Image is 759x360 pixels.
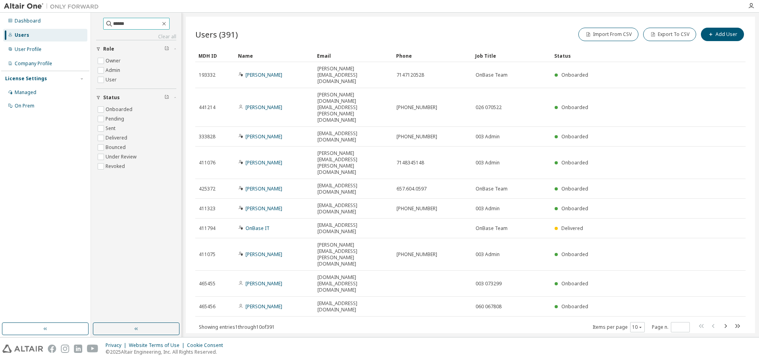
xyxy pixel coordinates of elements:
span: Items per page [593,322,645,332]
span: Onboarded [561,205,588,212]
span: [EMAIL_ADDRESS][DOMAIN_NAME] [317,130,389,143]
img: youtube.svg [87,345,98,353]
span: [EMAIL_ADDRESS][DOMAIN_NAME] [317,202,389,215]
span: 441214 [199,104,215,111]
span: 026 070522 [476,104,502,111]
span: [PERSON_NAME][EMAIL_ADDRESS][PERSON_NAME][DOMAIN_NAME] [317,242,389,267]
div: On Prem [15,103,34,109]
a: [PERSON_NAME] [245,251,282,258]
button: Export To CSV [643,28,696,41]
div: User Profile [15,46,42,53]
span: OnBase Team [476,225,508,232]
span: Delivered [561,225,583,232]
img: altair_logo.svg [2,345,43,353]
label: Admin [106,66,122,75]
div: MDH ID [198,49,232,62]
a: [PERSON_NAME] [245,133,282,140]
button: Import From CSV [578,28,638,41]
img: facebook.svg [48,345,56,353]
span: Showing entries 1 through 10 of 391 [199,324,275,330]
span: OnBase Team [476,72,508,78]
label: User [106,75,118,85]
span: [PERSON_NAME][DOMAIN_NAME][EMAIL_ADDRESS][PERSON_NAME][DOMAIN_NAME] [317,92,389,123]
a: Clear all [96,34,176,40]
div: Name [238,49,311,62]
span: OnBase Team [476,186,508,192]
span: Onboarded [561,303,588,310]
span: [EMAIL_ADDRESS][DOMAIN_NAME] [317,183,389,195]
label: Bounced [106,143,127,152]
label: Revoked [106,162,126,171]
div: Users [15,32,29,38]
span: Clear filter [164,46,169,52]
span: [PHONE_NUMBER] [396,251,437,258]
a: OnBase IT [245,225,270,232]
div: Website Terms of Use [129,342,187,349]
a: [PERSON_NAME] [245,185,282,192]
span: [PERSON_NAME][EMAIL_ADDRESS][DOMAIN_NAME] [317,66,389,85]
span: Users (391) [195,29,238,40]
span: 003 Admin [476,160,500,166]
div: Email [317,49,390,62]
div: License Settings [5,75,47,82]
span: [EMAIL_ADDRESS][DOMAIN_NAME] [317,222,389,235]
a: [PERSON_NAME] [245,280,282,287]
a: [PERSON_NAME] [245,303,282,310]
label: Sent [106,124,117,133]
span: [PHONE_NUMBER] [396,134,437,140]
button: Status [96,89,176,106]
span: 7148345148 [396,160,424,166]
span: 333828 [199,134,215,140]
div: Phone [396,49,469,62]
button: Add User [701,28,744,41]
span: 411075 [199,251,215,258]
label: Pending [106,114,126,124]
span: 657.604.0597 [396,186,427,192]
label: Onboarded [106,105,134,114]
div: Privacy [106,342,129,349]
img: instagram.svg [61,345,69,353]
label: Under Review [106,152,138,162]
span: Onboarded [561,280,588,287]
span: 003 073299 [476,281,502,287]
span: 003 Admin [476,251,500,258]
button: 10 [632,324,643,330]
span: Onboarded [561,104,588,111]
span: [PHONE_NUMBER] [396,205,437,212]
span: 193332 [199,72,215,78]
div: Status [554,49,704,62]
span: Onboarded [561,133,588,140]
span: Onboarded [561,159,588,166]
span: [EMAIL_ADDRESS][DOMAIN_NAME] [317,300,389,313]
span: [DOMAIN_NAME][EMAIL_ADDRESS][DOMAIN_NAME] [317,274,389,293]
span: 411076 [199,160,215,166]
span: Onboarded [561,72,588,78]
label: Delivered [106,133,129,143]
a: [PERSON_NAME] [245,159,282,166]
span: 465455 [199,281,215,287]
span: Page n. [652,322,690,332]
span: Onboarded [561,185,588,192]
a: [PERSON_NAME] [245,104,282,111]
span: 411794 [199,225,215,232]
span: Status [103,94,120,101]
span: 411323 [199,205,215,212]
span: 465456 [199,303,215,310]
span: 060 067808 [476,303,502,310]
div: Managed [15,89,36,96]
div: Dashboard [15,18,41,24]
span: Onboarded [561,251,588,258]
span: [PERSON_NAME][EMAIL_ADDRESS][PERSON_NAME][DOMAIN_NAME] [317,150,389,175]
button: Role [96,40,176,58]
span: Role [103,46,114,52]
a: [PERSON_NAME] [245,205,282,212]
span: Clear filter [164,94,169,101]
p: © 2025 Altair Engineering, Inc. All Rights Reserved. [106,349,228,355]
span: [PHONE_NUMBER] [396,104,437,111]
span: 003 Admin [476,205,500,212]
span: 003 Admin [476,134,500,140]
img: linkedin.svg [74,345,82,353]
span: 425372 [199,186,215,192]
div: Company Profile [15,60,52,67]
img: Altair One [4,2,103,10]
